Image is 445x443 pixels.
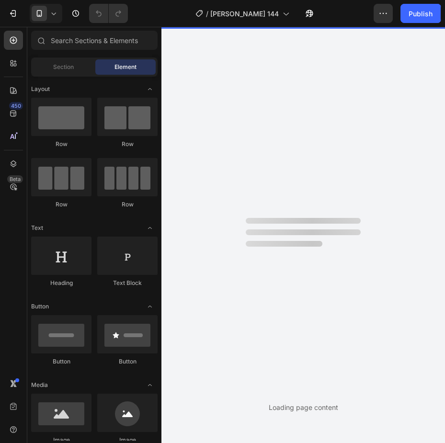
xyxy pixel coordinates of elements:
[400,4,441,23] button: Publish
[210,9,279,19] span: [PERSON_NAME] 144
[31,200,91,209] div: Row
[31,381,48,389] span: Media
[114,63,137,71] span: Element
[31,279,91,287] div: Heading
[142,377,158,393] span: Toggle open
[7,175,23,183] div: Beta
[31,31,158,50] input: Search Sections & Elements
[142,81,158,97] span: Toggle open
[97,140,158,148] div: Row
[53,63,74,71] span: Section
[31,140,91,148] div: Row
[31,302,49,311] span: Button
[97,200,158,209] div: Row
[142,220,158,236] span: Toggle open
[97,279,158,287] div: Text Block
[206,9,208,19] span: /
[97,357,158,366] div: Button
[269,402,338,412] div: Loading page content
[409,9,433,19] div: Publish
[89,4,128,23] div: Undo/Redo
[31,85,50,93] span: Layout
[9,102,23,110] div: 450
[31,357,91,366] div: Button
[142,299,158,314] span: Toggle open
[31,224,43,232] span: Text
